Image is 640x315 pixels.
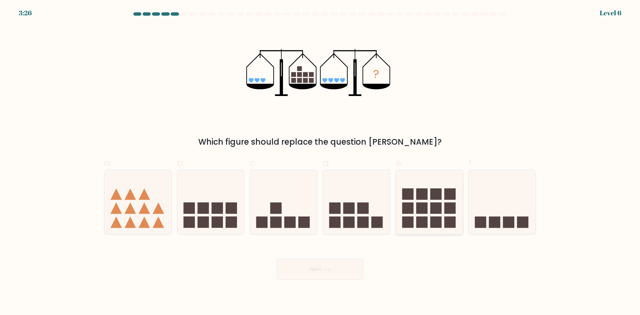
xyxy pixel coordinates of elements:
button: Next [277,259,363,280]
div: Level 6 [600,8,621,18]
tspan: ? [373,66,379,82]
span: f. [468,156,473,169]
span: d. [323,156,331,169]
div: 3:26 [19,8,32,18]
span: c. [250,156,257,169]
span: a. [104,156,112,169]
span: b. [177,156,185,169]
div: Which figure should replace the question [PERSON_NAME]? [108,136,532,148]
span: e. [396,156,403,169]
